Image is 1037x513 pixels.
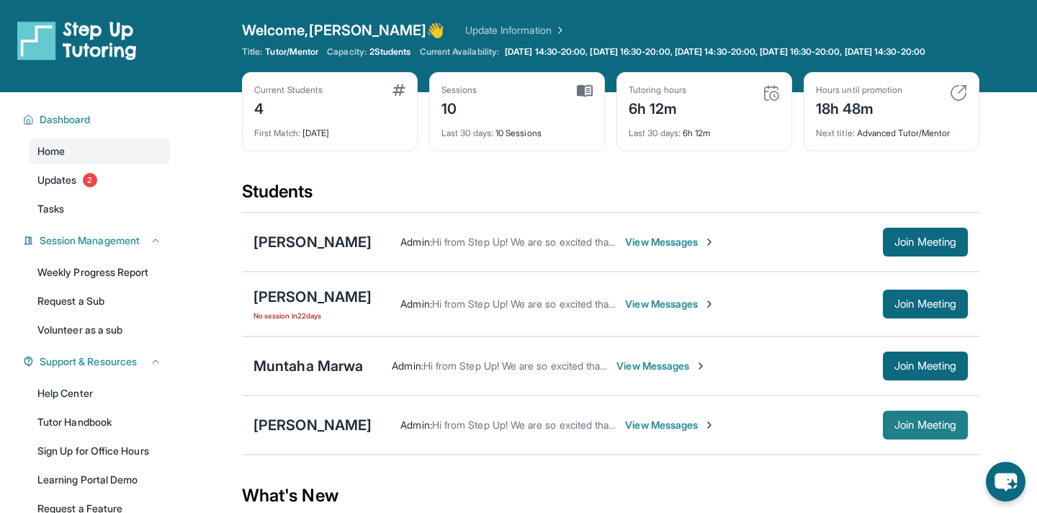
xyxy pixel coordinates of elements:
button: Join Meeting [883,411,968,440]
a: Tutor Handbook [29,409,170,435]
img: card [763,84,780,102]
div: 18h 48m [816,96,902,119]
img: Chevron-Right [704,419,715,431]
button: Session Management [34,233,161,248]
div: [PERSON_NAME] [253,232,372,252]
span: Updates [37,173,77,187]
span: Support & Resources [40,354,137,369]
span: Title: [242,46,262,58]
span: Join Meeting [894,238,956,246]
span: No session in 22 days [253,310,372,321]
img: card [392,84,405,96]
button: Dashboard [34,112,161,127]
span: First Match : [254,128,300,138]
a: Weekly Progress Report [29,259,170,285]
img: card [577,84,593,97]
div: Students [242,180,979,212]
span: Admin : [400,298,431,310]
span: View Messages [625,418,715,432]
span: Admin : [392,360,423,372]
button: chat-button [986,462,1025,501]
a: Updates2 [29,167,170,193]
span: Dashboard [40,112,91,127]
span: View Messages [625,235,715,249]
img: Chevron-Right [695,360,706,372]
a: [DATE] 14:30-20:00, [DATE] 16:30-20:00, [DATE] 14:30-20:00, [DATE] 16:30-20:00, [DATE] 14:30-20:00 [502,46,928,58]
div: [PERSON_NAME] [253,415,372,435]
div: 10 [441,96,477,119]
span: Welcome, [PERSON_NAME] 👋 [242,20,445,40]
a: Volunteer as a sub [29,317,170,343]
div: [DATE] [254,119,405,139]
button: Support & Resources [34,354,161,369]
img: Chevron-Right [704,298,715,310]
a: Learning Portal Demo [29,467,170,493]
a: Help Center [29,380,170,406]
img: logo [17,20,137,61]
span: [DATE] 14:30-20:00, [DATE] 16:30-20:00, [DATE] 14:30-20:00, [DATE] 16:30-20:00, [DATE] 14:30-20:00 [505,46,925,58]
div: Advanced Tutor/Mentor [816,119,967,139]
span: Admin : [400,419,431,431]
span: Tasks [37,202,64,216]
div: Muntaha Marwa [253,356,363,376]
span: View Messages [616,359,706,373]
span: Last 30 days : [441,128,493,138]
span: Tutor/Mentor [265,46,318,58]
div: [PERSON_NAME] [253,287,372,307]
div: Hours until promotion [816,84,902,96]
div: Tutoring hours [629,84,686,96]
span: Capacity: [327,46,367,58]
span: Session Management [40,233,140,248]
span: Join Meeting [894,300,956,308]
span: 2 Students [369,46,411,58]
span: Last 30 days : [629,128,681,138]
div: Sessions [441,84,477,96]
span: Current Availability: [420,46,499,58]
a: Request a Sub [29,288,170,314]
button: Join Meeting [883,228,968,256]
img: card [950,84,967,102]
span: View Messages [625,297,715,311]
div: 10 Sessions [441,119,593,139]
div: 6h 12m [629,119,780,139]
span: Next title : [816,128,855,138]
span: Join Meeting [894,421,956,429]
div: 6h 12m [629,96,686,119]
button: Join Meeting [883,290,968,318]
img: Chevron-Right [704,236,715,248]
a: Update Information [465,23,566,37]
span: 2 [83,173,97,187]
a: Tasks [29,196,170,222]
button: Join Meeting [883,352,968,380]
span: Join Meeting [894,362,956,370]
div: 4 [254,96,323,119]
span: Home [37,144,65,159]
span: Admin : [400,236,431,248]
a: Sign Up for Office Hours [29,438,170,464]
a: Home [29,138,170,164]
div: Current Students [254,84,323,96]
img: Chevron Right [552,23,566,37]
